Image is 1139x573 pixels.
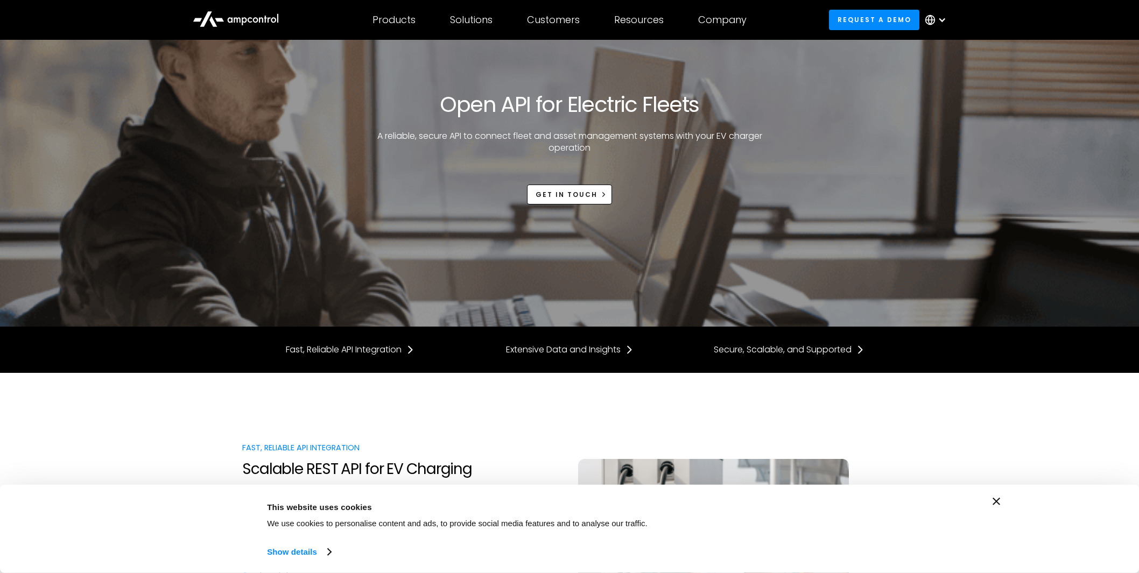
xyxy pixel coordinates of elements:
div: Solutions [450,14,493,26]
span: We use cookies to personalise content and ads, to provide social media features and to analyse ou... [267,519,648,528]
p: A reliable, secure API to connect fleet and asset management systems with your EV charger operation [373,130,766,154]
button: Close banner [993,498,1000,505]
a: Secure, Scalable, and Supported [714,344,864,356]
a: Request a demo [829,10,919,30]
div: Fast, Reliable API Integration [242,442,497,454]
a: Extensive Data and Insights [506,344,634,356]
h1: Open API for Electric Fleets [440,91,699,117]
div: Products [372,14,416,26]
h2: Scalable REST API for EV Charging [242,460,497,478]
div: Secure, Scalable, and Supported [714,344,852,356]
div: Resources [614,14,664,26]
div: Extensive Data and Insights [506,344,621,356]
div: Company [698,14,747,26]
div: Customers [527,14,580,26]
a: Show details [267,544,331,560]
button: Okay [819,498,973,529]
div: This website uses cookies [267,500,795,513]
a: Get in touch [527,185,612,204]
a: Fast, Reliable API Integration [286,344,414,356]
div: Fast, Reliable API Integration [286,344,402,356]
div: Get in touch [536,190,597,200]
